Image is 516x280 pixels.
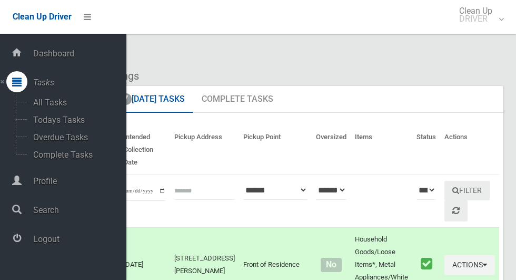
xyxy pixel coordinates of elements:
th: Actions [440,125,499,175]
span: Tasks [30,78,126,88]
span: No [321,258,341,272]
span: Todays Tasks [30,115,117,125]
span: Clean Up Driver [13,12,72,22]
th: Oversized [312,125,351,175]
th: Items [351,125,412,175]
a: Complete Tasks [194,86,281,113]
th: Intended Collection Date [120,125,170,175]
span: Overdue Tasks [30,132,117,142]
span: Dashboard [30,49,126,59]
span: Search [30,205,126,215]
a: Clean Up Driver [13,9,72,25]
small: DRIVER [459,15,492,23]
th: Status [412,125,440,175]
h4: Normal sized [316,260,346,269]
span: Profile [30,176,126,186]
th: Pickup Address [170,125,239,175]
i: Booking marked as collected. [421,257,432,271]
span: All Tasks [30,98,117,108]
th: Pickup Point [239,125,312,175]
span: Complete Tasks [30,150,117,160]
button: Filter [444,181,490,200]
a: 47[DATE] Tasks [107,86,193,113]
button: Actions [444,255,495,275]
span: Clean Up [454,7,503,23]
span: Logout [30,234,126,244]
